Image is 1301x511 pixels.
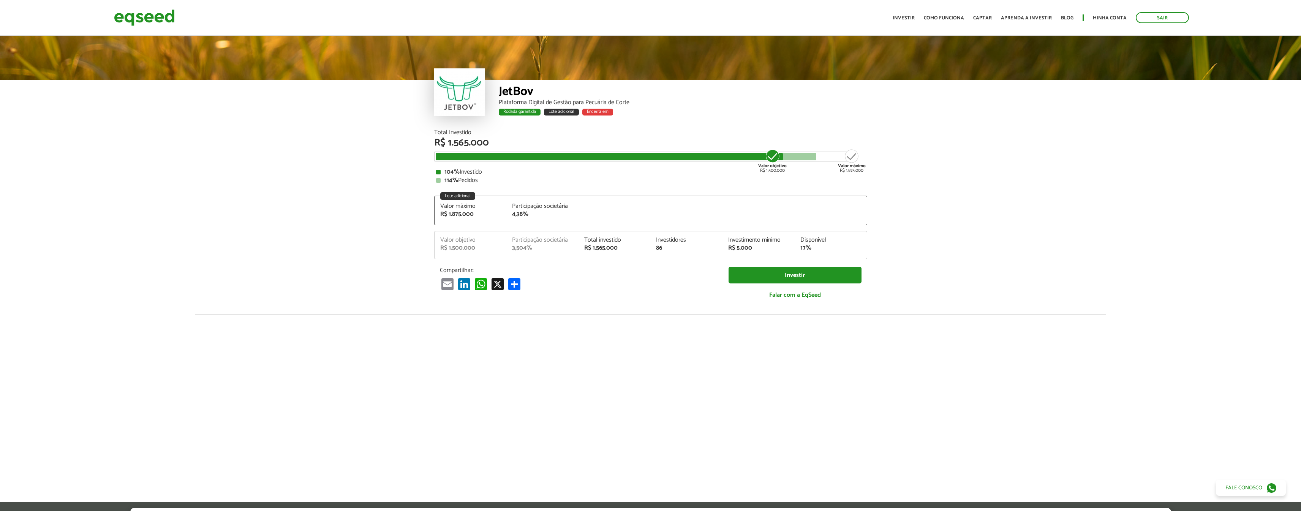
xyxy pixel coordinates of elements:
strong: Valor objetivo [758,162,787,169]
div: R$ 1.500.000 [758,149,787,173]
p: Compartilhar: [440,267,717,274]
div: 3,504% [512,245,573,251]
a: LinkedIn [457,278,472,290]
div: Participação societária [512,203,573,209]
strong: 104% [444,167,460,177]
a: Minha conta [1093,16,1127,21]
div: R$ 5.000 [728,245,789,251]
div: Disponível [800,237,861,243]
div: Lote adicional [440,192,475,200]
a: WhatsApp [473,278,488,290]
div: Investidores [656,237,717,243]
div: R$ 1.875.000 [440,211,501,217]
a: Investir [729,267,862,284]
a: X [490,278,505,290]
div: Total Investido [434,130,867,136]
div: R$ 1.565.000 [434,138,867,148]
a: Blog [1061,16,1073,21]
div: Total investido [584,237,645,243]
div: Lote adicional [544,109,579,115]
strong: Valor máximo [838,162,866,169]
a: Share [507,278,522,290]
div: Valor objetivo [440,237,501,243]
div: R$ 1.565.000 [584,245,645,251]
div: Encerra em [582,109,613,115]
div: Pedidos [436,177,865,184]
div: R$ 1.500.000 [440,245,501,251]
div: 86 [656,245,717,251]
div: Valor máximo [440,203,501,209]
a: Como funciona [924,16,964,21]
img: EqSeed [114,8,175,28]
div: Plataforma Digital de Gestão para Pecuária de Corte [499,100,867,106]
div: 4,38% [512,211,573,217]
div: Investido [436,169,865,175]
div: 17% [800,245,861,251]
a: Aprenda a investir [1001,16,1052,21]
div: Investimento mínimo [728,237,789,243]
a: Falar com a EqSeed [729,287,862,303]
a: Captar [973,16,992,21]
a: Fale conosco [1216,480,1286,496]
div: Participação societária [512,237,573,243]
a: Email [440,278,455,290]
div: JetBov [499,85,867,100]
div: Rodada garantida [499,109,541,115]
strong: 114% [444,175,458,185]
a: Sair [1136,12,1189,23]
div: R$ 1.875.000 [838,149,866,173]
a: Investir [893,16,915,21]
